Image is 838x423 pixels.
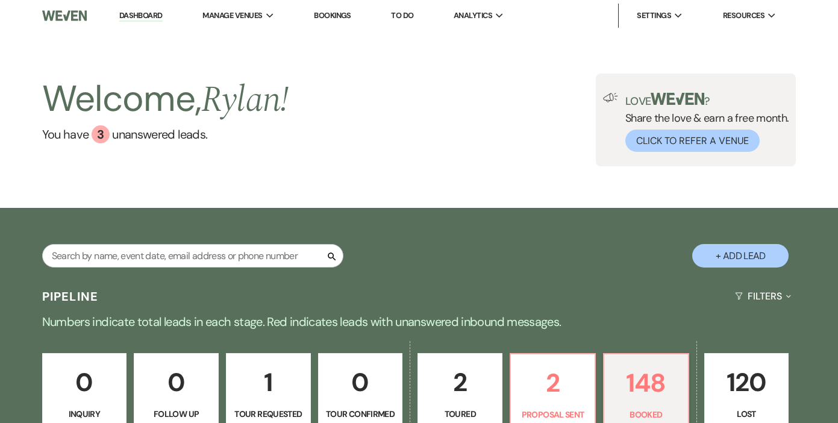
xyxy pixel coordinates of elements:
[603,93,618,102] img: loud-speaker-illustration.svg
[651,93,704,105] img: weven-logo-green.svg
[314,10,351,20] a: Bookings
[518,408,587,421] p: Proposal Sent
[142,407,211,421] p: Follow Up
[42,3,87,28] img: Weven Logo
[425,407,495,421] p: Toured
[142,362,211,403] p: 0
[42,125,289,143] a: You have 3 unanswered leads.
[712,407,781,421] p: Lost
[202,10,262,22] span: Manage Venues
[201,72,289,128] span: Rylan !
[42,288,99,305] h3: Pipeline
[692,244,789,268] button: + Add Lead
[611,363,681,403] p: 148
[625,130,760,152] button: Click to Refer a Venue
[326,362,395,403] p: 0
[50,362,119,403] p: 0
[723,10,765,22] span: Resources
[42,244,343,268] input: Search by name, event date, email address or phone number
[234,407,303,421] p: Tour Requested
[625,93,789,107] p: Love ?
[92,125,110,143] div: 3
[391,10,413,20] a: To Do
[119,10,163,22] a: Dashboard
[637,10,671,22] span: Settings
[234,362,303,403] p: 1
[730,280,796,312] button: Filters
[712,362,781,403] p: 120
[611,408,681,421] p: Booked
[326,407,395,421] p: Tour Confirmed
[454,10,492,22] span: Analytics
[42,74,289,125] h2: Welcome,
[50,407,119,421] p: Inquiry
[618,93,789,152] div: Share the love & earn a free month.
[425,362,495,403] p: 2
[518,363,587,403] p: 2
